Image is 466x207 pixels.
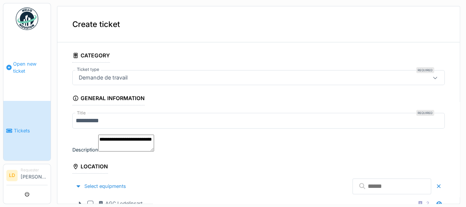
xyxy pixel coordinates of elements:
div: Requester [21,167,48,173]
div: Required [416,110,434,116]
a: Open new ticket [3,34,51,101]
div: Demande de travail [76,73,130,82]
li: LD [6,170,18,181]
a: LD Requester[PERSON_NAME] [6,167,48,185]
div: AGC Lodelinsart [98,200,142,207]
div: Select equipments [72,181,129,191]
label: Ticket type [75,66,101,73]
li: [PERSON_NAME] [21,167,48,183]
span: Open new ticket [13,60,48,75]
div: Create ticket [57,6,460,42]
a: Tickets [3,101,51,160]
div: Required [416,67,434,73]
div: Location [72,161,108,174]
div: General information [72,93,145,105]
div: Category [72,50,110,63]
label: Description [72,146,98,153]
span: Tickets [14,127,48,134]
div: 2 [426,200,429,207]
label: Title [75,110,87,116]
img: Badge_color-CXgf-gQk.svg [16,7,38,30]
